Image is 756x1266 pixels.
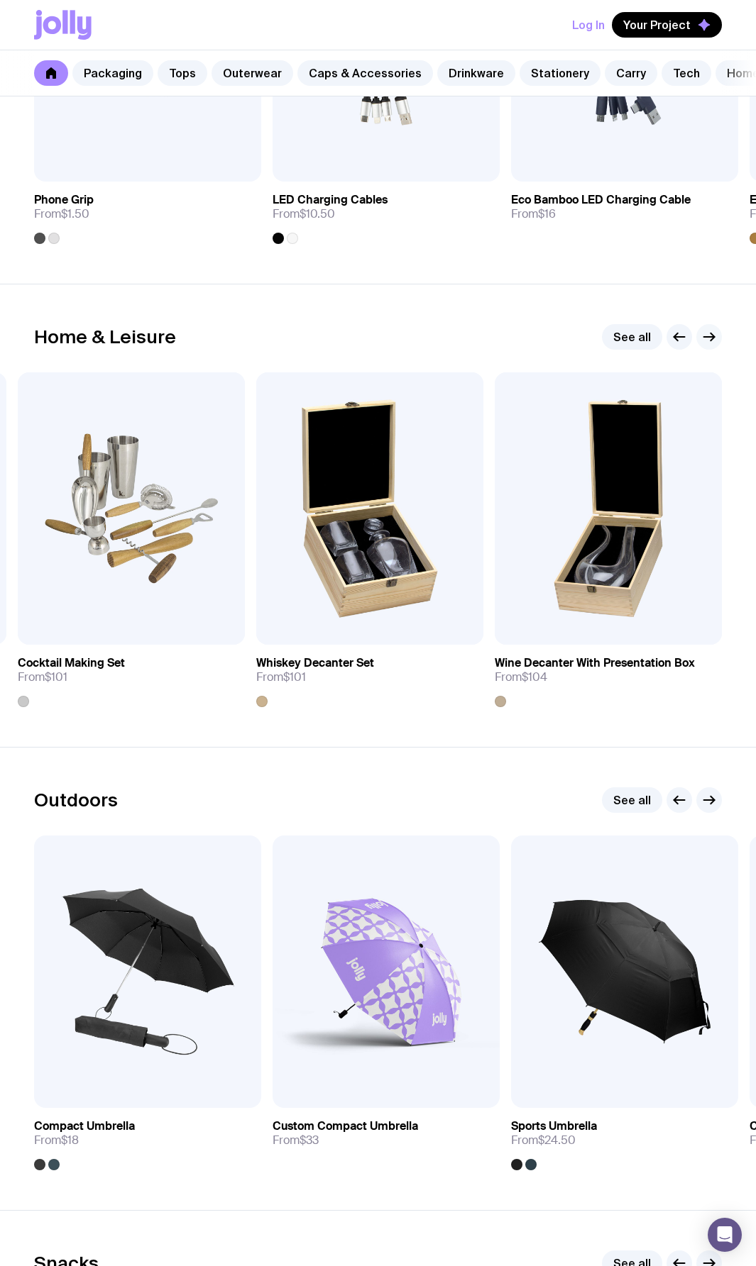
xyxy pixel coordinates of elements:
a: Stationery [520,60,601,86]
a: Custom Compact UmbrellaFrom$33 [273,1108,500,1159]
h3: Wine Decanter With Presentation Box [495,656,695,670]
span: $33 [300,1133,319,1148]
a: Tops [158,60,207,86]
a: Packaging [72,60,153,86]
a: See all [602,787,662,813]
span: $101 [283,670,306,684]
span: $104 [522,670,547,684]
button: Log In [572,12,605,38]
span: $16 [538,206,556,221]
h3: Compact Umbrella [34,1119,135,1133]
a: Carry [605,60,657,86]
span: $24.50 [538,1133,576,1148]
h3: Whiskey Decanter Set [256,656,374,670]
a: Drinkware [437,60,515,86]
a: Caps & Accessories [297,60,433,86]
a: Wine Decanter With Presentation BoxFrom$104 [495,645,722,707]
span: Your Project [623,18,691,32]
span: From [495,670,547,684]
div: Open Intercom Messenger [708,1218,742,1252]
span: From [511,1133,576,1148]
a: Outerwear [212,60,293,86]
h3: Cocktail Making Set [18,656,125,670]
a: LED Charging CablesFrom$10.50 [273,182,500,244]
a: Tech [662,60,711,86]
span: From [273,207,335,221]
h3: Eco Bamboo LED Charging Cable [511,193,691,207]
span: From [511,207,556,221]
h2: Home & Leisure [34,326,176,348]
span: $101 [45,670,67,684]
a: Cocktail Making SetFrom$101 [18,645,245,707]
span: From [18,670,67,684]
h3: Custom Compact Umbrella [273,1119,418,1133]
span: $1.50 [61,206,89,221]
a: Compact UmbrellaFrom$18 [34,1108,261,1170]
h3: Sports Umbrella [511,1119,597,1133]
span: From [34,1133,79,1148]
a: Phone GripFrom$1.50 [34,182,261,244]
h2: Outdoors [34,789,118,811]
span: From [256,670,306,684]
span: From [34,207,89,221]
h3: LED Charging Cables [273,193,388,207]
a: Sports UmbrellaFrom$24.50 [511,1108,738,1170]
a: Whiskey Decanter SetFrom$101 [256,645,483,707]
button: Your Project [612,12,722,38]
span: From [273,1133,319,1148]
span: $10.50 [300,206,335,221]
span: $18 [61,1133,79,1148]
h3: Phone Grip [34,193,94,207]
a: Eco Bamboo LED Charging CableFrom$16 [511,182,738,233]
a: See all [602,324,662,350]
